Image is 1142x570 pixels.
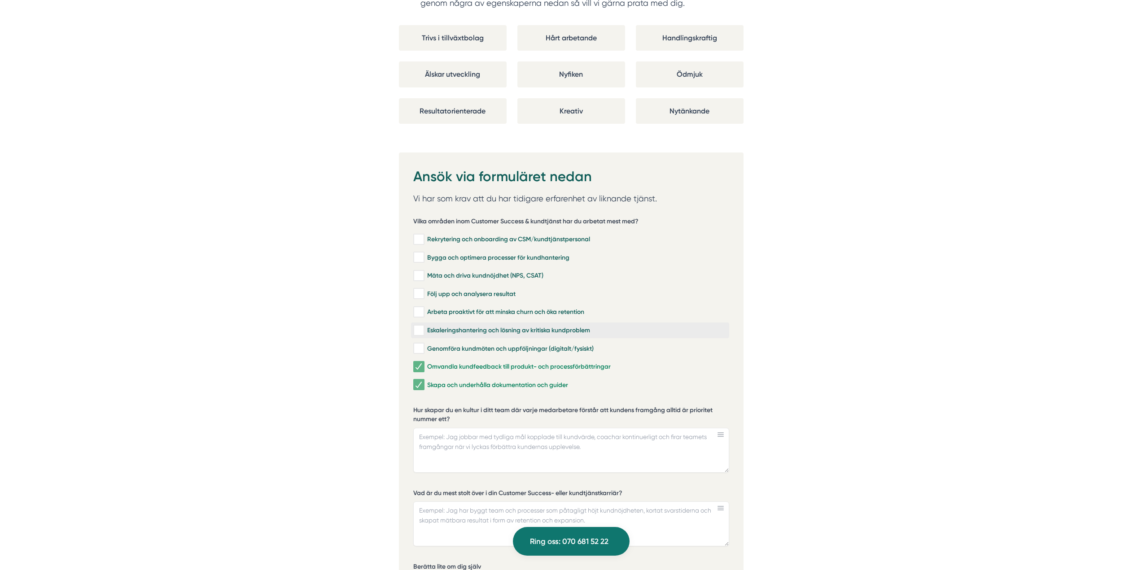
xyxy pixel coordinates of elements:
[413,253,424,262] input: Bygga och optimera processer för kundhantering
[513,527,630,556] a: Ring oss: 070 681 52 22
[636,25,744,51] div: Handlingskraftig
[413,217,639,228] h5: Vilka områden inom Customer Success & kundtjänst har du arbetat mest med?
[517,25,625,51] div: Hårt arbetande
[530,535,608,548] span: Ring oss: 070 681 52 22
[517,98,625,124] div: Kreativ
[399,25,507,51] div: Trivs i tillväxtbolag
[413,489,729,500] label: Vad är du mest stolt över i din Customer Success- eller kundtjänstkarriär?
[399,98,507,124] div: Resultatorienterade
[636,98,744,124] div: Nytänkande
[413,380,424,389] input: Skapa och underhålla dokumentation och guider
[517,61,625,87] div: Nyfiken
[413,362,424,371] input: Omvandla kundfeedback till produkt- och processförbättringar
[413,192,729,205] p: Vi har som krav att du har tidigare erfarenhet av liknande tjänst.
[413,308,424,317] input: Arbeta proaktivt för att minska churn och öka retention
[636,61,744,87] div: Ödmjuk
[399,61,507,87] div: Älskar utveckling
[413,235,424,244] input: Rekrytering och onboarding av CSM/kundtjänstpersonal
[413,326,424,335] input: Eskaleringshantering och lösning av kritiska kundproblem
[413,289,424,298] input: Följ upp och analysera resultat
[413,271,424,280] input: Mäta och driva kundnöjdhet (NPS, CSAT)
[413,344,424,353] input: Genomföra kundmöten och uppföljningar (digitalt/fysiskt)
[413,167,729,192] h2: Ansök via formuläret nedan
[413,406,729,426] label: Hur skapar du en kultur i ditt team där varje medarbetare förstår att kundens framgång alltid är ...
